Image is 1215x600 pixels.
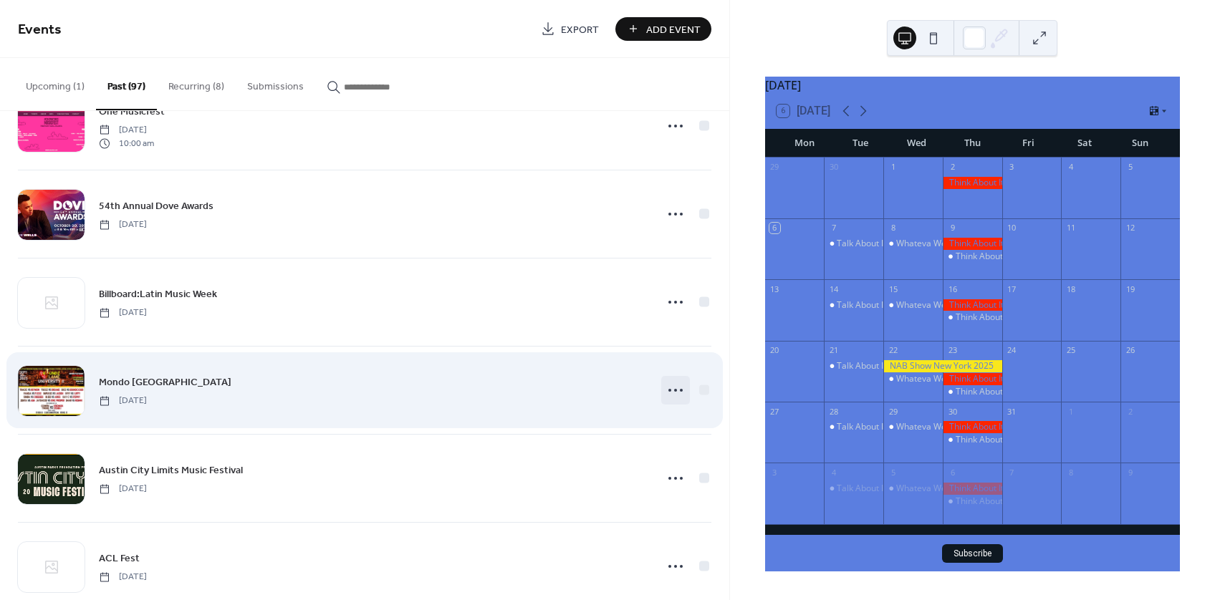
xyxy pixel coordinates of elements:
[837,299,1118,311] div: Talk About It Tuesdays on WNNR-DB Orlando [US_STATE] Top 40 Radio
[18,16,62,44] span: Events
[1007,223,1017,233] div: 10
[1065,284,1076,294] div: 18
[883,360,1002,372] div: NAB Show New York 2025
[828,284,839,294] div: 14
[1007,284,1017,294] div: 17
[888,223,898,233] div: 8
[1125,406,1135,417] div: 2
[530,17,610,41] a: Export
[157,58,236,109] button: Recurring (8)
[99,198,213,214] a: 54th Annual Dove Awards
[943,238,1002,250] div: Think About It Thursdays on WNNR-DB Orlando Florida
[769,162,780,173] div: 29
[888,129,944,158] div: Wed
[883,483,943,495] div: Whateva Weds On WNNR-DB Orlando Florida Show
[1125,162,1135,173] div: 5
[832,129,888,158] div: Tue
[1113,129,1168,158] div: Sun
[837,238,1118,250] div: Talk About It Tuesdays on WNNR-DB Orlando [US_STATE] Top 40 Radio
[828,467,839,478] div: 4
[769,284,780,294] div: 13
[1125,223,1135,233] div: 12
[837,483,1118,495] div: Talk About It Tuesdays on WNNR-DB Orlando [US_STATE] Top 40 Radio
[824,360,883,372] div: Talk About It Tuesdays on WNNR-DB Orlando Florida Top 40 Radio
[769,345,780,356] div: 20
[765,77,1180,94] div: [DATE]
[646,22,701,37] span: Add Event
[99,463,243,478] span: Austin City Limits Music Festival
[943,251,1002,263] div: Think About It Thursdays on WNNR-DB Orlando Florida Show
[943,483,1002,495] div: Think About It Thursdays on WNNR-DB Orlando Florida
[837,360,1118,372] div: Talk About It Tuesdays on WNNR-DB Orlando [US_STATE] Top 40 Radio
[99,374,231,390] a: Mondo [GEOGRAPHIC_DATA]
[99,137,154,150] span: 10:00 am
[99,103,165,120] a: One Musicfest
[1065,406,1076,417] div: 1
[828,162,839,173] div: 30
[99,483,147,495] span: [DATE]
[1007,406,1017,417] div: 31
[824,238,883,250] div: Talk About It Tuesdays on WNNR-DB Orlando Florida Top 40 Radio
[561,22,599,37] span: Export
[896,483,1119,495] div: Whateva Weds On WNNR-DB Orlando [US_STATE] Show
[883,238,943,250] div: Whateva Weds On WNNR-DB Orlando Florida Show
[947,284,958,294] div: 16
[99,124,154,137] span: [DATE]
[1007,467,1017,478] div: 7
[888,284,898,294] div: 15
[896,299,1119,311] div: Whateva Weds On WNNR-DB Orlando [US_STATE] Show
[828,406,839,417] div: 28
[236,58,315,109] button: Submissions
[943,177,1002,189] div: Think About It Thursdays on WNNR-DB Orlando Florida
[1065,162,1076,173] div: 4
[888,406,898,417] div: 29
[947,162,958,173] div: 2
[824,421,883,433] div: Talk About It Tuesdays on WNNR-DB Orlando Florida Top 40 Radio
[99,199,213,214] span: 54th Annual Dove Awards
[1125,467,1135,478] div: 9
[99,306,147,319] span: [DATE]
[824,483,883,495] div: Talk About It Tuesdays on WNNR-DB Orlando Florida Top 40 Radio
[769,223,780,233] div: 6
[943,434,1002,446] div: Think About It Thursdays on WNNR-DB Orlando Florida Show
[1007,162,1017,173] div: 3
[888,162,898,173] div: 1
[99,375,231,390] span: Mondo [GEOGRAPHIC_DATA]
[1065,467,1076,478] div: 8
[99,286,217,302] a: Billboard:Latin Music Week
[828,345,839,356] div: 21
[896,238,1119,250] div: Whateva Weds On WNNR-DB Orlando [US_STATE] Show
[888,345,898,356] div: 22
[1065,223,1076,233] div: 11
[896,421,1119,433] div: Whateva Weds On WNNR-DB Orlando [US_STATE] Show
[99,287,217,302] span: Billboard:Latin Music Week
[824,299,883,311] div: Talk About It Tuesdays on WNNR-DB Orlando Florida Top 40 Radio
[942,544,1003,563] button: Subscribe
[943,421,1002,433] div: Think About It Thursdays on WNNR-DB Orlando Florida
[99,550,140,566] a: ACL Fest
[888,467,898,478] div: 5
[99,571,147,584] span: [DATE]
[943,311,1002,324] div: Think About It Thursdays on WNNR-DB Orlando Florida Show
[1125,284,1135,294] div: 19
[883,421,943,433] div: Whateva Weds On WNNR-DB Orlando Florida Show
[615,17,711,41] button: Add Event
[947,223,958,233] div: 9
[777,129,832,158] div: Mon
[947,467,958,478] div: 6
[1065,345,1076,356] div: 25
[769,406,780,417] div: 27
[943,299,1002,311] div: Think About It Thursdays on WNNR-DB Orlando Florida
[99,551,140,566] span: ACL Fest
[944,129,1000,158] div: Thu
[828,223,839,233] div: 7
[769,467,780,478] div: 3
[883,373,943,385] div: Whateva Weds On WNNR-DB Orlando Florida Show
[99,218,147,231] span: [DATE]
[947,406,958,417] div: 30
[14,58,96,109] button: Upcoming (1)
[943,373,1002,385] div: Think About It Thursdays on WNNR-DB Orlando Florida
[947,345,958,356] div: 23
[943,495,1002,508] div: Think About It Thursdays on WNNR-DB Orlando Florida Show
